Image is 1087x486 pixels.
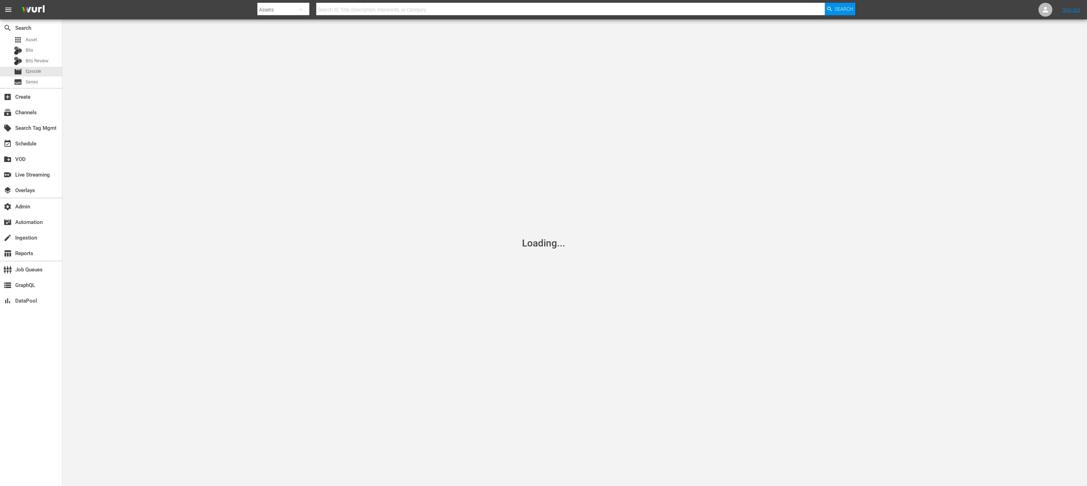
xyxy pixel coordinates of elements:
span: Live Streaming [3,171,12,179]
span: Admin [3,202,12,211]
span: Channels [3,108,12,117]
span: Episode [14,67,22,76]
button: Search [825,3,855,15]
div: Bits Review [14,57,22,65]
span: DataPool [3,297,12,305]
span: Search Tag Mgmt [3,124,12,132]
div: Loading... [522,237,565,249]
span: Overlays [3,186,12,195]
span: Asset [14,36,22,44]
span: Bits Review [26,57,48,64]
img: ans4CAIJ8jUAAAAAAAAAAAAAAAAAAAAAAAAgQb4GAAAAAAAAAAAAAAAAAAAAAAAAJMjXAAAAAAAAAAAAAAAAAAAAAAAAgAT5G... [17,2,50,18]
span: Automation [3,218,12,226]
span: Job Queues [3,265,12,274]
span: Ingestion [3,234,12,242]
span: Search [835,3,853,15]
span: Bits [26,47,33,54]
a: Sign Out [1062,7,1080,12]
span: Asset [26,36,37,43]
span: Series [14,78,22,86]
span: VOD [3,155,12,163]
span: Schedule [3,139,12,148]
span: GraphQL [3,281,12,289]
span: Episode [26,68,41,75]
span: Series [26,79,38,85]
div: Bits [14,46,22,55]
span: Search [3,24,12,32]
span: menu [4,6,12,14]
span: Create [3,93,12,101]
span: Reports [3,249,12,258]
